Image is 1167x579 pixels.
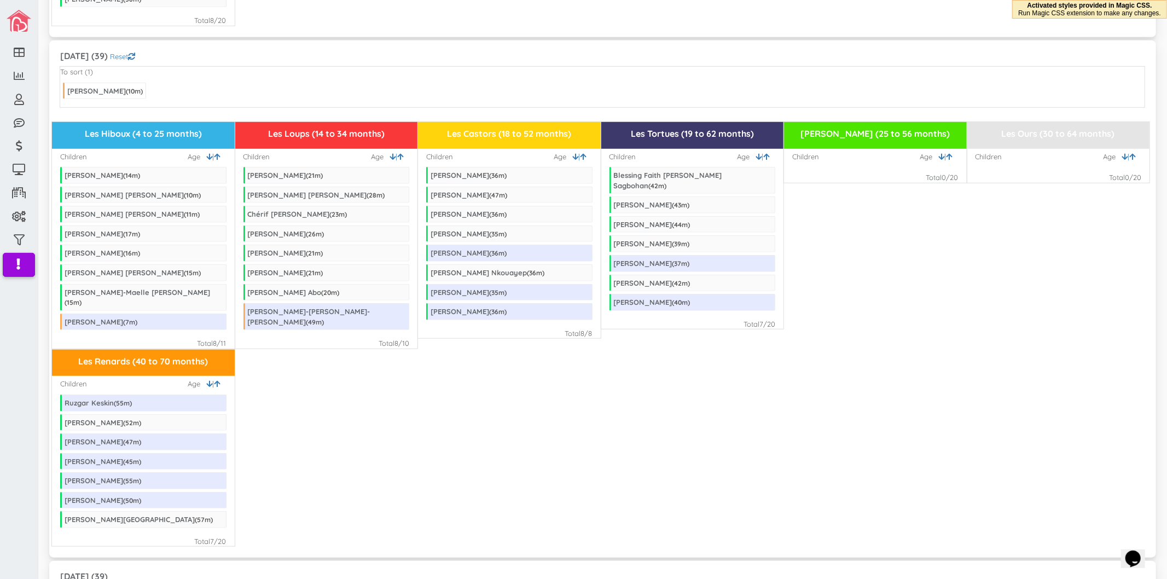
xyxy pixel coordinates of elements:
span: ( m) [184,191,201,199]
span: Age [737,152,756,162]
span: 35 [491,288,498,297]
h3: Les Tortues (19 to 62 months) [606,129,780,139]
div: [PERSON_NAME] Abo [248,288,340,297]
span: Age [554,152,573,162]
span: ( m) [184,269,201,277]
span: 52 [125,419,133,427]
div: [PERSON_NAME] [431,248,507,257]
span: ( m) [672,279,690,287]
div: Blessing Faith [PERSON_NAME] Sagbohan [614,171,722,190]
span: 57 [197,516,205,524]
div: Total /10 [379,338,409,349]
span: 55 [116,399,124,407]
span: ( m) [306,269,323,277]
div: [PERSON_NAME]-[PERSON_NAME]-[PERSON_NAME] [248,307,370,326]
div: [PERSON_NAME] [65,229,140,238]
div: [PERSON_NAME] [614,298,690,306]
span: 37 [675,259,682,268]
span: ( m) [123,496,141,505]
a: Reset [110,52,135,61]
span: ( m) [527,269,544,277]
div: [PERSON_NAME] [248,171,323,180]
span: ( m) [672,240,690,248]
div: [PERSON_NAME] [614,200,690,209]
span: 17 [125,230,132,238]
span: 36 [529,269,536,277]
span: ( m) [123,458,141,466]
span: 49 [309,318,316,326]
span: ( m) [123,477,141,485]
div: [PERSON_NAME] [431,190,507,199]
span: ( m) [489,288,507,297]
span: 47 [491,191,499,199]
span: ( m) [489,230,507,238]
div: [PERSON_NAME] [431,288,507,297]
div: [PERSON_NAME] Nkouayep [431,268,544,277]
span: 55 [125,477,133,485]
span: ( m) [126,87,143,95]
span: 26 [309,230,316,238]
div: [PERSON_NAME]-Maelle [PERSON_NAME] [65,288,210,307]
div: [PERSON_NAME] [248,229,324,238]
div: Total /20 [744,319,775,329]
div: [PERSON_NAME] [614,259,690,268]
h3: [PERSON_NAME] (25 to 56 months) [788,129,962,139]
span: 43 [675,201,682,209]
div: Children [243,152,270,162]
span: ( m) [123,230,140,238]
div: Children [792,152,819,162]
span: 14 [125,171,132,180]
a: | [390,152,397,162]
span: ( m) [489,308,507,316]
div: [PERSON_NAME] [431,210,507,218]
div: [PERSON_NAME] [431,171,507,180]
div: Children [60,152,87,162]
h3: Les Ours (30 to 64 months) [972,129,1146,139]
span: 15 [67,298,73,306]
span: ( m) [123,318,137,326]
div: Total /20 [195,15,227,26]
span: 7 [759,320,763,328]
span: ( m) [123,249,140,257]
div: [PERSON_NAME] [65,171,140,180]
div: [PERSON_NAME] [65,476,141,485]
div: [PERSON_NAME] [65,496,141,505]
span: Run Magic CSS extension to make any changes. [1018,9,1161,17]
iframe: chat widget [1121,535,1156,568]
div: [PERSON_NAME] [65,317,137,326]
div: Total /20 [926,172,959,183]
a: | [756,152,763,162]
a: | [207,379,214,389]
span: 8 [581,329,585,338]
span: 45 [125,458,133,466]
span: Age [1103,152,1122,162]
span: 42 [651,182,659,190]
h3: Les Renards (40 to 70 months) [56,357,230,367]
span: 36 [491,249,498,257]
span: 28 [369,191,377,199]
span: 35 [491,230,498,238]
div: [PERSON_NAME] [65,457,141,466]
div: Chérif [PERSON_NAME] [248,210,347,218]
div: [PERSON_NAME] [614,239,690,248]
span: ( m) [306,230,324,238]
span: 15 [186,269,193,277]
span: 0 [1125,173,1129,182]
span: ( m) [114,399,132,407]
div: [PERSON_NAME] [431,229,507,238]
a: | [1122,152,1129,162]
span: Age [920,152,939,162]
span: ( m) [306,249,323,257]
span: 16 [125,249,132,257]
div: Total /20 [1109,172,1141,183]
span: ( m) [489,210,507,218]
span: ( m) [123,171,140,180]
div: [PERSON_NAME] [248,248,323,257]
span: ( m) [649,182,667,190]
div: [PERSON_NAME] [65,248,140,257]
span: 44 [675,221,682,229]
span: 40 [675,298,682,306]
span: 50 [125,496,133,505]
div: Children [976,152,1002,162]
span: ( m) [672,201,690,209]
